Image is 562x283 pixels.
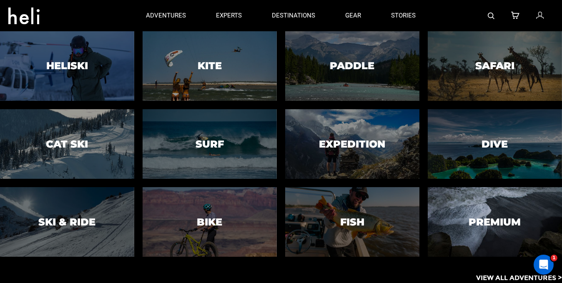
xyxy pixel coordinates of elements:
[534,255,554,275] iframe: Intercom live chat
[46,60,88,71] h3: Heliski
[469,216,521,227] h3: Premium
[39,216,96,227] h3: Ski & Ride
[476,273,562,283] p: View All Adventures >
[216,11,242,20] p: experts
[46,138,88,149] h3: Cat Ski
[272,11,316,20] p: destinations
[319,138,386,149] h3: Expedition
[330,60,375,71] h3: Paddle
[488,13,494,19] img: search-bar-icon.svg
[551,255,557,261] span: 1
[482,138,508,149] h3: Dive
[475,60,514,71] h3: Safari
[340,216,364,227] h3: Fish
[428,187,562,257] a: PremiumPremium image
[198,60,222,71] h3: Kite
[146,11,186,20] p: adventures
[197,216,223,227] h3: Bike
[196,138,224,149] h3: Surf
